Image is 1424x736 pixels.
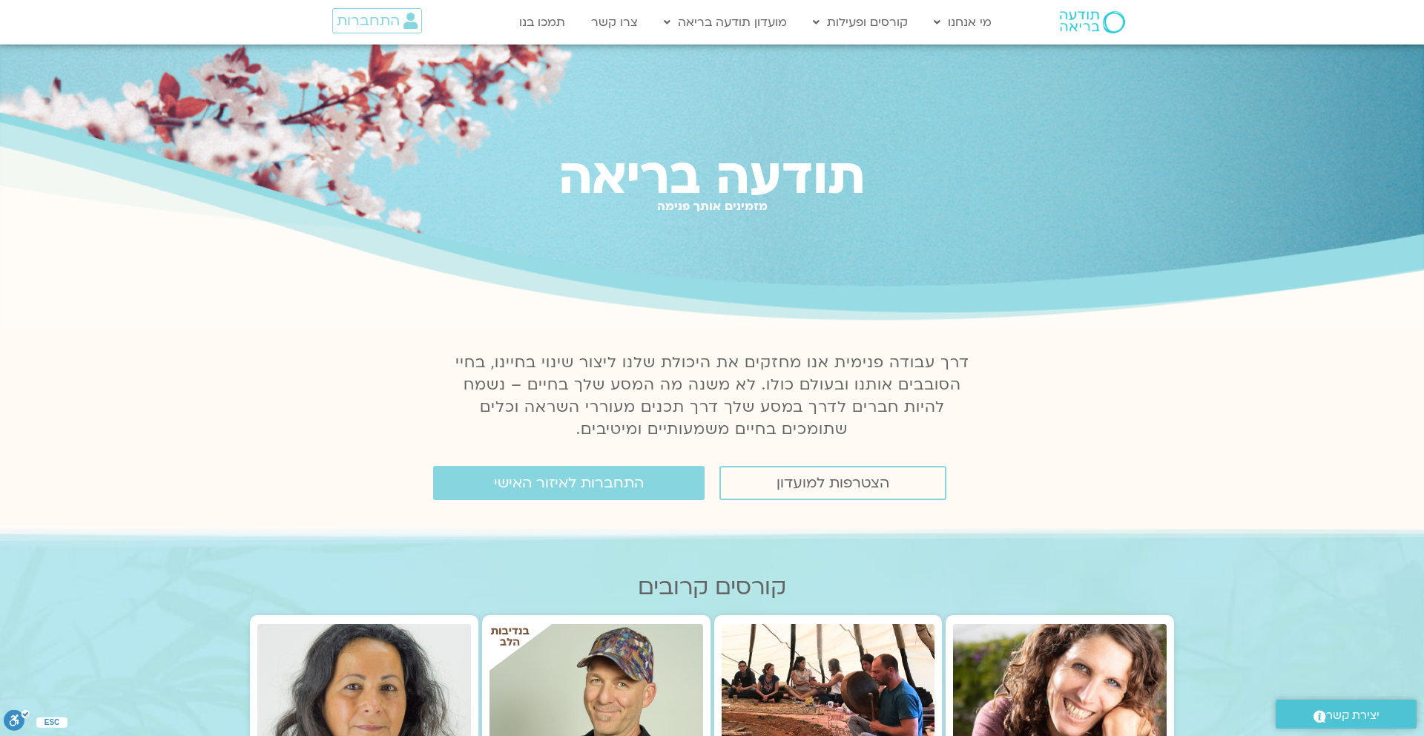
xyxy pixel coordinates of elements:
a: התחברות לאיזור האישי [433,466,705,500]
a: יצירת קשר [1276,700,1417,729]
a: תמכו בנו [512,8,573,36]
span: התחברות לאיזור האישי [494,475,644,491]
h2: קורסים קרובים [250,574,1174,600]
a: מי אנחנו [926,8,999,36]
a: צרו קשר [584,8,645,36]
span: התחברות [337,13,400,29]
img: תודעה בריאה [1060,11,1125,33]
span: הצטרפות למועדון [777,475,889,491]
p: דרך עבודה פנימית אנו מחזקים את היכולת שלנו ליצור שינוי בחיינו, בחיי הסובבים אותנו ובעולם כולו. לא... [446,352,978,441]
span: יצירת קשר [1326,706,1379,726]
a: קורסים ופעילות [805,8,915,36]
a: מועדון תודעה בריאה [656,8,794,36]
a: הצטרפות למועדון [719,466,946,500]
a: התחברות [332,8,422,33]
